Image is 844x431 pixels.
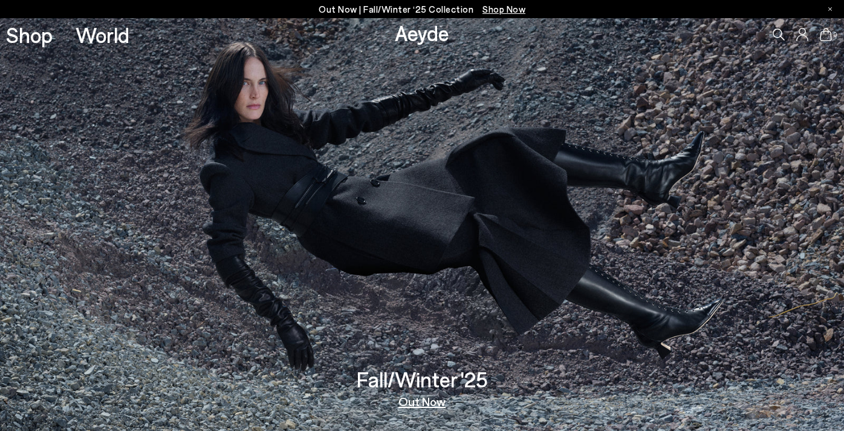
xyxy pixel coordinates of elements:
[357,369,488,390] h3: Fall/Winter '25
[482,4,525,15] span: Navigate to /collections/new-in
[6,24,53,45] a: Shop
[76,24,129,45] a: World
[832,31,838,38] span: 0
[820,28,832,41] a: 0
[319,2,525,17] p: Out Now | Fall/Winter ‘25 Collection
[395,20,449,45] a: Aeyde
[398,395,446,407] a: Out Now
